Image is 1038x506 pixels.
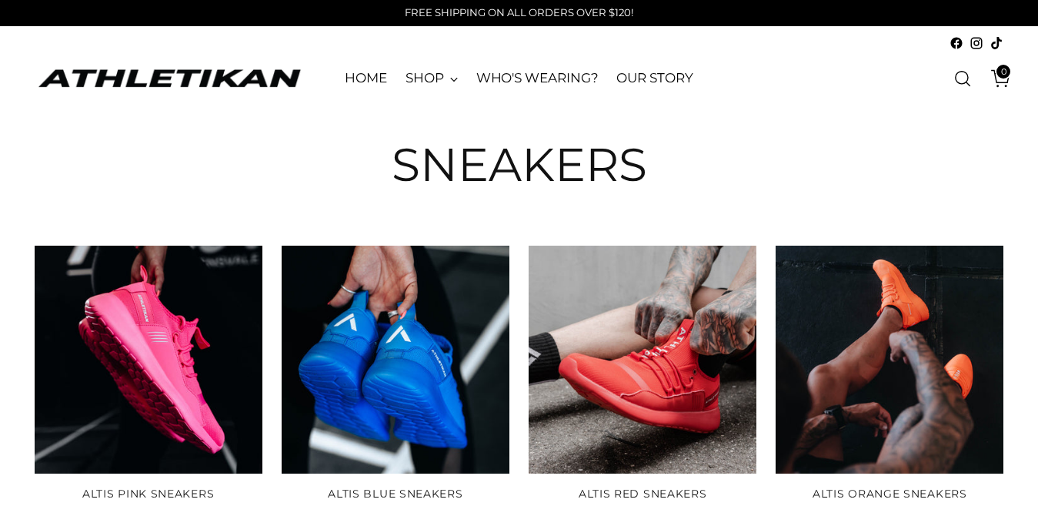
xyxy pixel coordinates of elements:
[35,66,304,90] a: ATHLETIKAN
[476,62,599,96] a: WHO'S WEARING?
[328,487,462,501] a: ALTIS Blue Sneakers
[405,5,633,21] p: FREE SHIPPING ON ALL ORDERS OVER $120!
[996,65,1010,79] span: 0
[406,62,458,96] a: SHOP
[776,246,1003,474] a: ALTIS Orange Sneakers
[345,62,387,96] a: HOME
[947,63,978,94] a: Open search modal
[82,487,214,501] a: ALTIS Pink Sneakers
[579,487,707,501] a: ALTIS Red Sneakers
[529,246,756,474] a: ALTIS Red Sneakers
[980,63,1010,94] a: Open cart modal
[35,246,262,474] a: ALTIS Pink Sneakers
[616,62,693,96] a: OUR STORY
[282,246,509,474] a: ALTIS Blue Sneakers
[813,487,967,501] a: ALTIS Orange Sneakers
[392,139,647,190] h1: Sneakers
